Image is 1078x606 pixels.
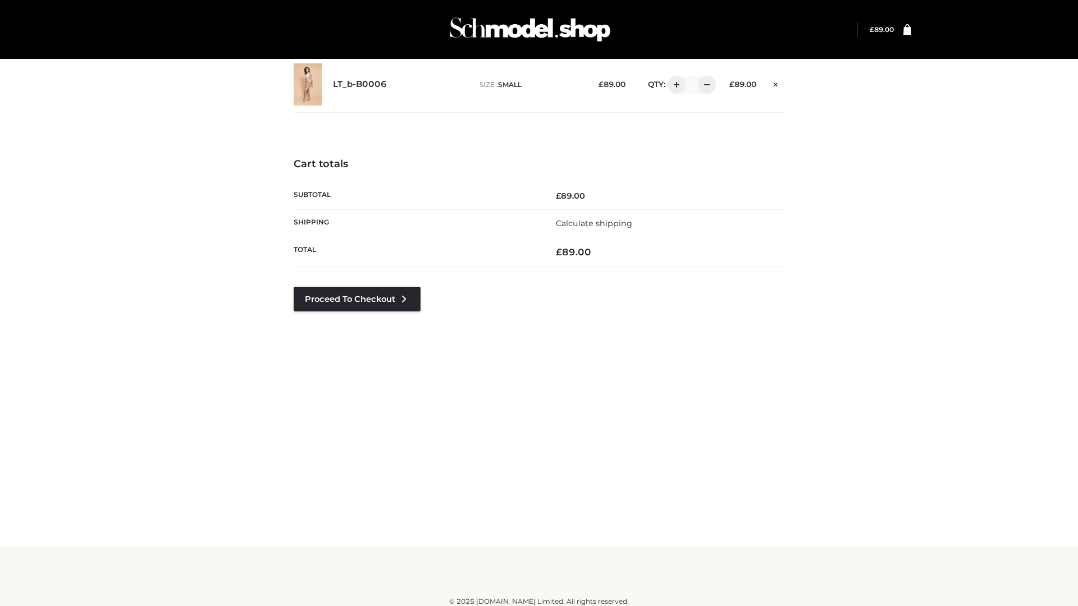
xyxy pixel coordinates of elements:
h4: Cart totals [294,158,784,171]
p: size : [479,80,581,90]
a: Calculate shipping [556,218,632,228]
img: Schmodel Admin 964 [446,7,614,52]
a: £89.00 [870,25,894,34]
span: £ [729,80,734,89]
bdi: 89.00 [599,80,625,89]
span: £ [556,246,562,258]
th: Subtotal [294,182,539,209]
span: SMALL [498,80,522,89]
a: Proceed to Checkout [294,287,421,311]
div: QTY: [637,76,712,94]
th: Shipping [294,209,539,237]
bdi: 89.00 [870,25,894,34]
bdi: 89.00 [729,80,756,89]
bdi: 89.00 [556,191,585,201]
a: LT_b-B0006 [333,79,387,90]
a: Remove this item [768,76,784,90]
bdi: 89.00 [556,246,591,258]
span: £ [599,80,604,89]
span: £ [556,191,561,201]
span: £ [870,25,874,34]
th: Total [294,237,539,267]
